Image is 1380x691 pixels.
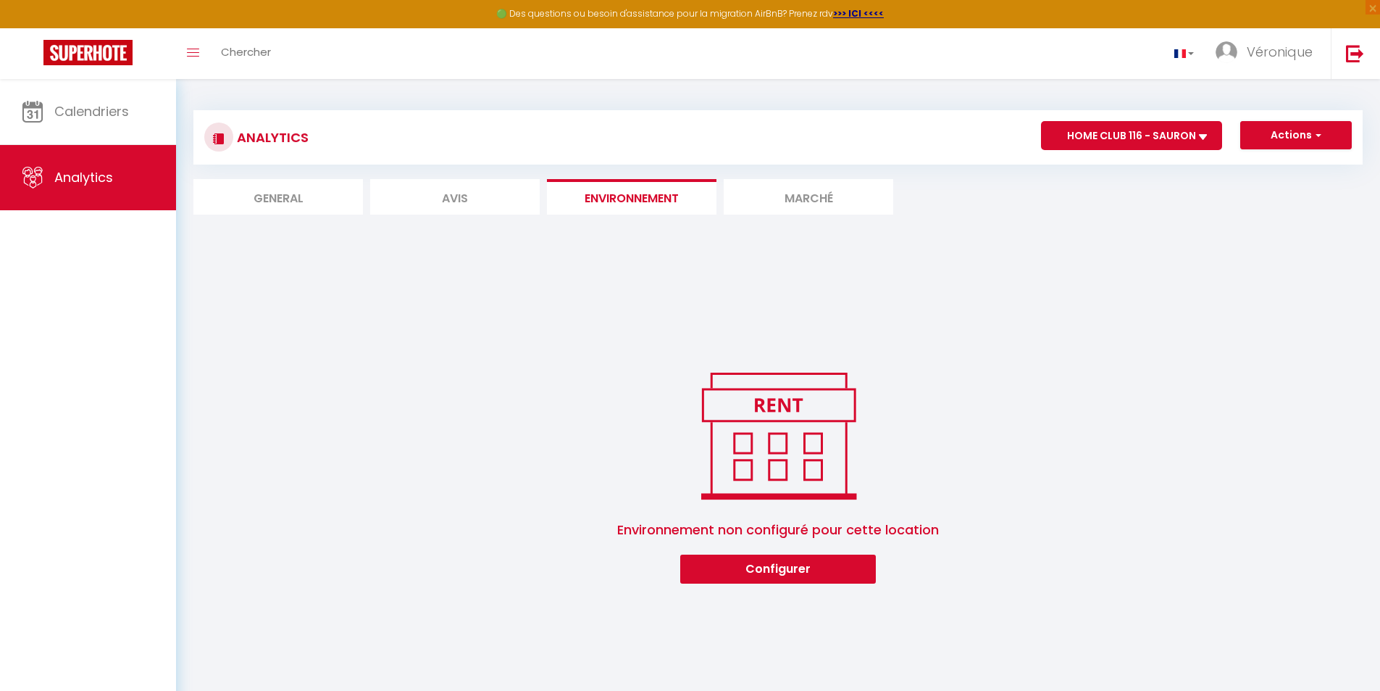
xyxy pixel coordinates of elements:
[724,179,893,215] li: Marché
[370,179,540,215] li: Avis
[1346,44,1364,62] img: logout
[1240,121,1352,150] button: Actions
[43,40,133,65] img: Super Booking
[1205,28,1331,79] a: ... Véronique
[210,28,282,79] a: Chercher
[221,44,271,59] span: Chercher
[193,179,363,215] li: General
[547,179,716,215] li: Environnement
[833,7,884,20] a: >>> ICI <<<<
[54,168,113,186] span: Analytics
[617,505,939,555] span: Environnement non configuré pour cette location
[686,366,871,505] img: rent.png
[1216,41,1237,63] img: ...
[233,121,309,154] h3: Analytics
[54,102,129,120] span: Calendriers
[680,555,876,584] button: Configurer
[1247,43,1313,61] span: Véronique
